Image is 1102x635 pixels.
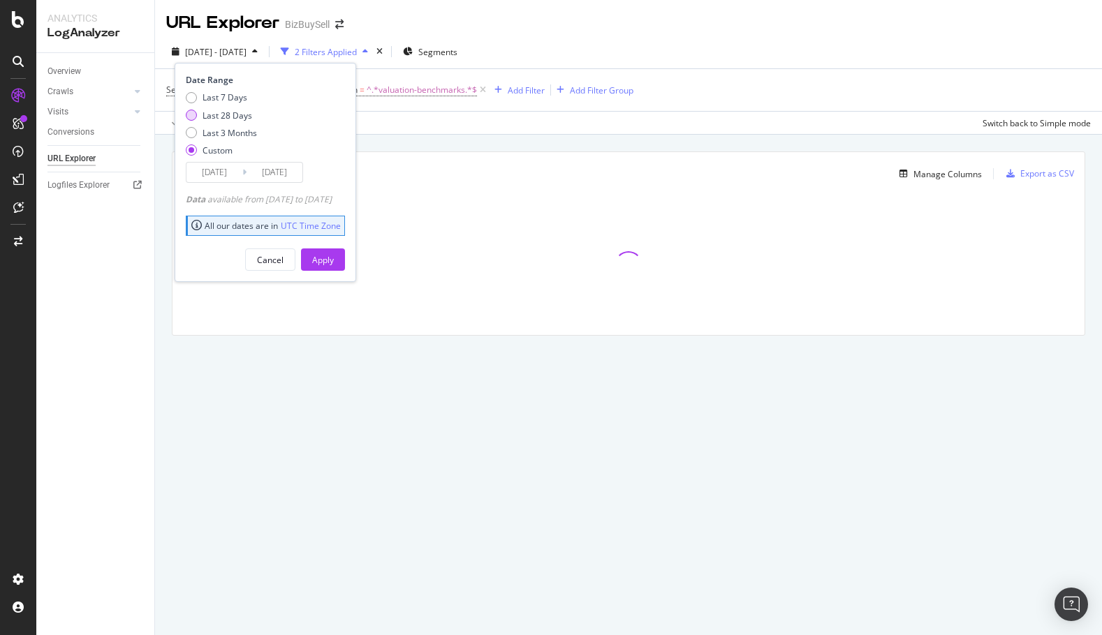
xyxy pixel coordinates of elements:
div: Last 3 Months [203,127,257,139]
div: BizBuySell [285,17,330,31]
div: Cancel [257,254,284,266]
a: Overview [47,64,145,79]
div: Add Filter Group [570,84,633,96]
div: URL Explorer [47,151,96,166]
div: Custom [203,144,233,156]
div: Last 28 Days [203,110,252,121]
div: arrow-right-arrow-left [335,20,344,29]
button: Segments [397,40,463,63]
a: URL Explorer [47,151,145,166]
div: Switch back to Simple mode [983,117,1091,129]
div: available from [DATE] to [DATE] [186,193,332,205]
span: Segments [418,46,457,58]
div: times [374,45,385,59]
span: = [360,84,365,96]
div: Open Intercom Messenger [1055,588,1088,621]
span: [DATE] - [DATE] [185,46,247,58]
div: URL Explorer [166,11,279,35]
input: End Date [247,163,302,182]
a: UTC Time Zone [281,220,341,232]
button: [DATE] - [DATE] [166,40,263,63]
div: Last 7 Days [186,91,257,103]
div: Date Range [186,74,341,86]
div: LogAnalyzer [47,25,143,41]
div: Conversions [47,125,94,140]
button: Apply [166,112,207,134]
span: Segments: Resource Page [166,84,267,96]
a: Visits [47,105,131,119]
button: 2 Filters Applied [275,40,374,63]
button: Apply [301,248,345,271]
div: Last 28 Days [186,110,257,121]
div: 2 Filters Applied [295,46,357,58]
span: Data [186,193,207,205]
a: Logfiles Explorer [47,178,145,193]
a: Crawls [47,84,131,99]
div: Visits [47,105,68,119]
div: Add Filter [508,84,545,96]
button: Add Filter Group [551,82,633,98]
input: Start Date [186,163,242,182]
div: Analytics [47,11,143,25]
span: ^.*valuation-benchmarks.*$ [367,80,477,100]
div: Overview [47,64,81,79]
div: Crawls [47,84,73,99]
button: Manage Columns [894,165,982,182]
button: Cancel [245,248,295,271]
a: Conversions [47,125,145,140]
div: Manage Columns [913,168,982,180]
div: Export as CSV [1020,167,1074,179]
div: All our dates are in [191,220,341,232]
button: Export as CSV [1001,163,1074,185]
div: Last 7 Days [203,91,247,103]
button: Add Filter [489,82,545,98]
div: Last 3 Months [186,127,257,139]
div: Custom [186,144,257,156]
div: Apply [312,254,334,266]
div: Logfiles Explorer [47,178,110,193]
button: Switch back to Simple mode [977,112,1091,134]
